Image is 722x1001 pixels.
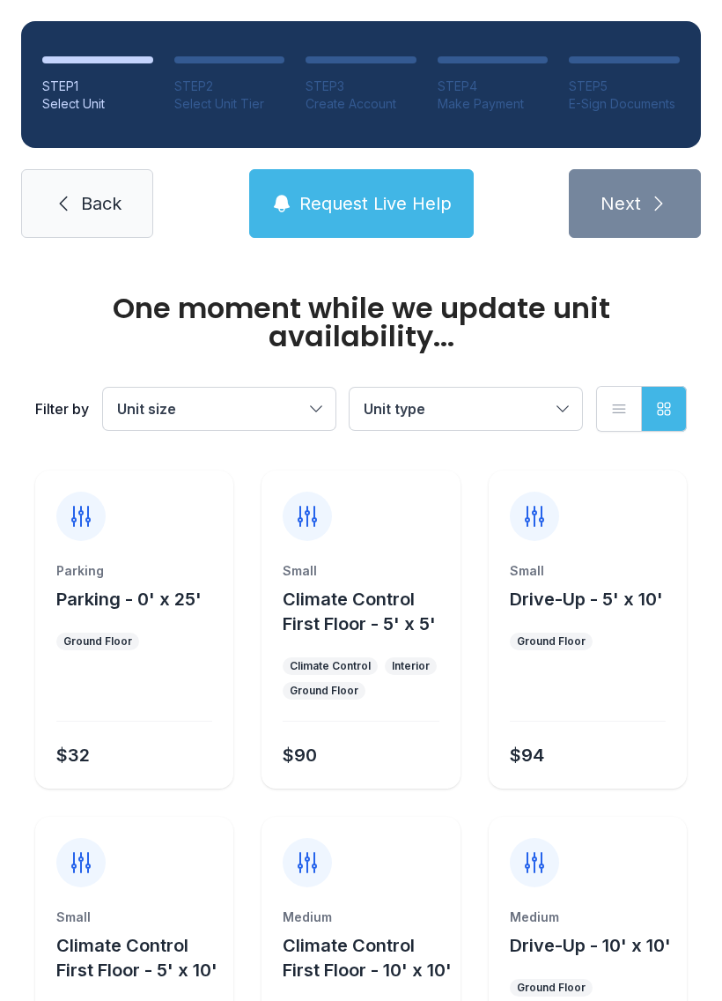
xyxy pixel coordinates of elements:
div: $32 [56,743,90,767]
div: Make Payment [438,95,549,113]
span: Climate Control First Floor - 5' x 5' [283,589,436,634]
div: Ground Floor [517,981,586,995]
div: Medium [283,908,438,926]
div: STEP 1 [42,78,153,95]
div: Filter by [35,398,89,419]
div: $94 [510,743,544,767]
div: Ground Floor [290,684,358,698]
div: Small [56,908,212,926]
span: Next [600,191,641,216]
div: E-Sign Documents [569,95,680,113]
div: STEP 4 [438,78,549,95]
div: Select Unit Tier [174,95,285,113]
button: Climate Control First Floor - 10' x 10' [283,933,453,982]
div: One moment while we update unit availability... [35,294,687,351]
button: Unit type [350,388,582,430]
span: Climate Control First Floor - 5' x 10' [56,935,217,981]
span: Unit type [364,400,425,418]
div: Medium [510,908,666,926]
div: Create Account [306,95,416,113]
div: Select Unit [42,95,153,113]
div: STEP 3 [306,78,416,95]
div: Interior [392,659,430,673]
div: STEP 5 [569,78,680,95]
div: Small [510,562,666,580]
span: Drive-Up - 10' x 10' [510,935,671,956]
div: Small [283,562,438,580]
span: Parking - 0' x 25' [56,589,202,610]
span: Drive-Up - 5' x 10' [510,589,663,610]
span: Unit size [117,400,176,418]
span: Climate Control First Floor - 10' x 10' [283,935,452,981]
div: $90 [283,743,317,767]
button: Drive-Up - 5' x 10' [510,587,663,612]
button: Parking - 0' x 25' [56,587,202,612]
button: Climate Control First Floor - 5' x 5' [283,587,453,636]
div: Parking [56,562,212,580]
div: Climate Control [290,659,371,673]
div: STEP 2 [174,78,285,95]
button: Drive-Up - 10' x 10' [510,933,671,958]
button: Unit size [103,388,335,430]
span: Request Live Help [299,191,452,216]
div: Ground Floor [517,634,586,649]
span: Back [81,191,122,216]
div: Ground Floor [63,634,132,649]
button: Climate Control First Floor - 5' x 10' [56,933,226,982]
